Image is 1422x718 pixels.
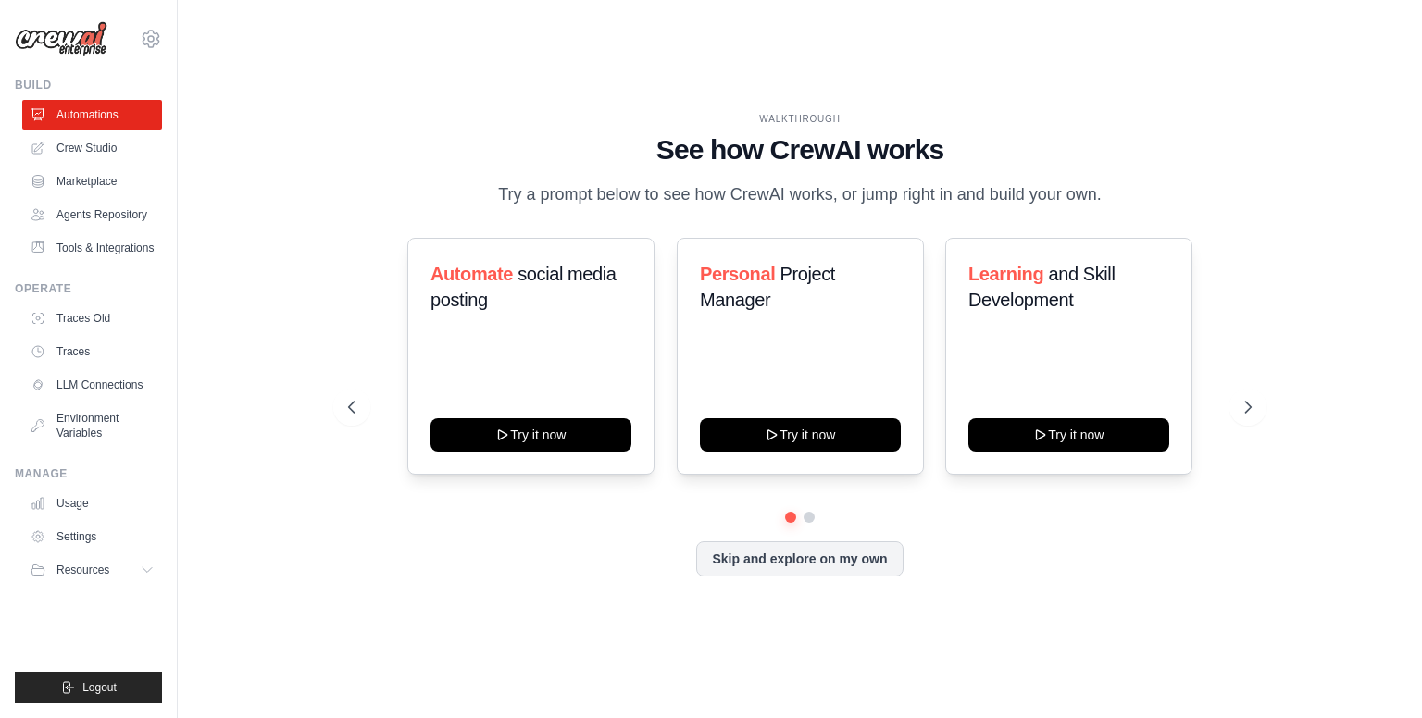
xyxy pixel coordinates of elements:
button: Logout [15,672,162,703]
span: Logout [82,680,117,695]
iframe: Chat Widget [1329,629,1422,718]
span: Learning [968,264,1043,284]
img: Logo [15,21,107,56]
a: Agents Repository [22,200,162,229]
span: Project Manager [700,264,835,310]
a: Crew Studio [22,133,162,163]
span: Personal [700,264,775,284]
button: Resources [22,555,162,585]
a: Automations [22,100,162,130]
button: Try it now [968,418,1169,452]
button: Try it now [700,418,901,452]
div: Manage [15,466,162,481]
p: Try a prompt below to see how CrewAI works, or jump right in and build your own. [489,181,1111,208]
a: Marketplace [22,167,162,196]
div: Operate [15,281,162,296]
div: Build [15,78,162,93]
button: Skip and explore on my own [696,541,903,576]
h1: See how CrewAI works [348,133,1252,167]
span: social media posting [430,264,617,310]
span: Resources [56,563,109,577]
a: Tools & Integrations [22,233,162,263]
a: Usage [22,489,162,518]
a: LLM Connections [22,370,162,400]
div: WALKTHROUGH [348,112,1252,126]
span: Automate [430,264,513,284]
a: Traces Old [22,303,162,333]
a: Environment Variables [22,403,162,448]
a: Traces [22,337,162,366]
a: Settings [22,522,162,551]
button: Try it now [430,418,631,452]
